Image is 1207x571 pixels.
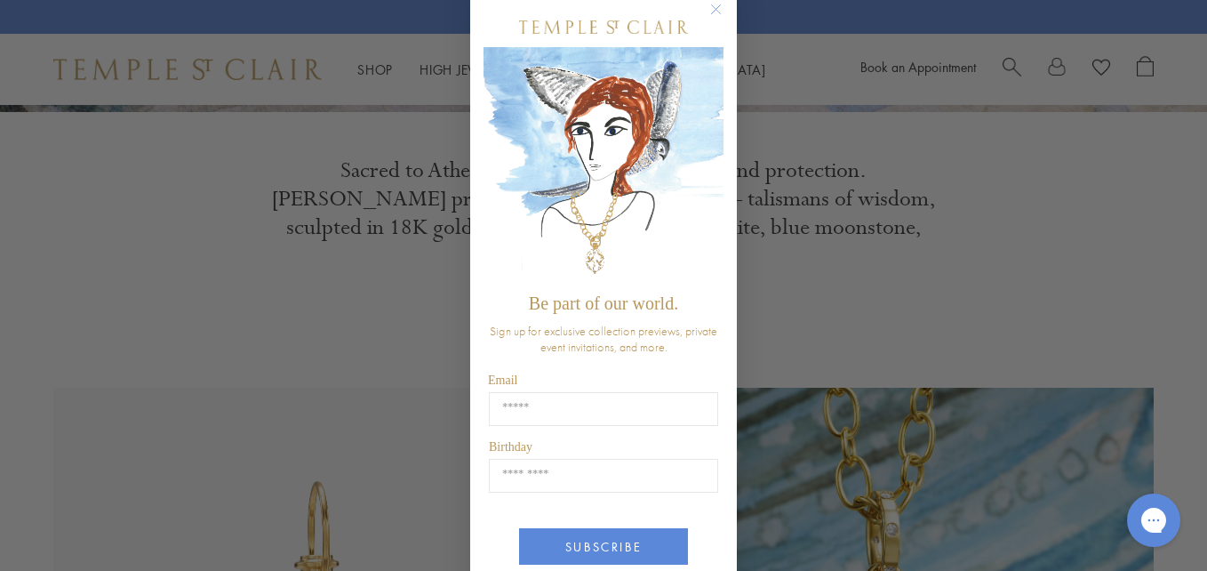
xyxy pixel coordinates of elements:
span: Email [488,374,517,387]
button: SUBSCRIBE [519,528,688,565]
span: Birthday [489,440,532,454]
span: Sign up for exclusive collection previews, private event invitations, and more. [490,323,717,355]
button: Close dialog [714,7,736,29]
input: Email [489,392,718,426]
iframe: Gorgias live chat messenger [1118,487,1189,553]
img: c4a9eb12-d91a-4d4a-8ee0-386386f4f338.jpeg [484,47,723,285]
img: Temple St. Clair [519,20,688,34]
span: Be part of our world. [529,294,678,313]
